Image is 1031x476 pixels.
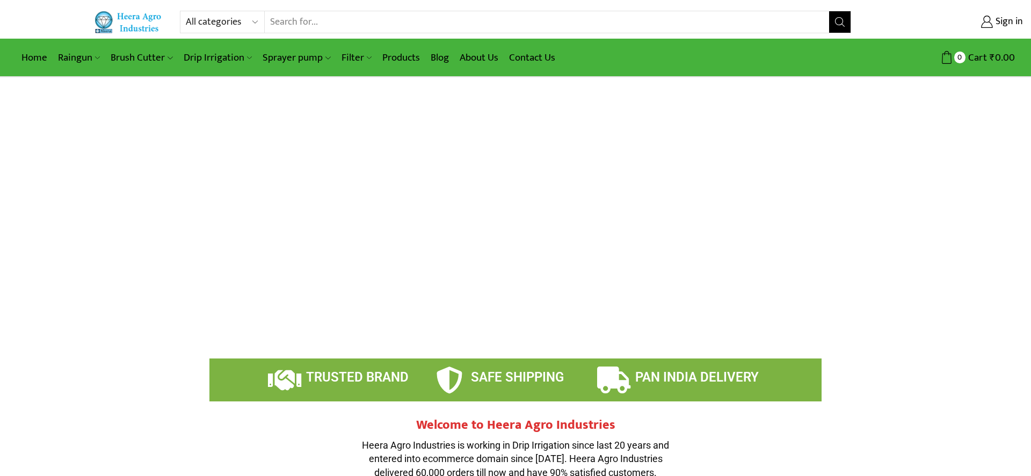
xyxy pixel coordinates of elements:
[504,45,561,70] a: Contact Us
[354,418,677,433] h2: Welcome to Heera Agro Industries
[306,370,409,385] span: TRUSTED BRAND
[990,49,1015,66] bdi: 0.00
[990,49,995,66] span: ₹
[425,45,454,70] a: Blog
[105,45,178,70] a: Brush Cutter
[954,52,965,63] span: 0
[53,45,105,70] a: Raingun
[377,45,425,70] a: Products
[336,45,377,70] a: Filter
[471,370,564,385] span: SAFE SHIPPING
[993,15,1023,29] span: Sign in
[257,45,336,70] a: Sprayer pump
[862,48,1015,68] a: 0 Cart ₹0.00
[16,45,53,70] a: Home
[265,11,829,33] input: Search for...
[829,11,851,33] button: Search button
[965,50,987,65] span: Cart
[454,45,504,70] a: About Us
[635,370,759,385] span: PAN INDIA DELIVERY
[867,12,1023,32] a: Sign in
[178,45,257,70] a: Drip Irrigation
